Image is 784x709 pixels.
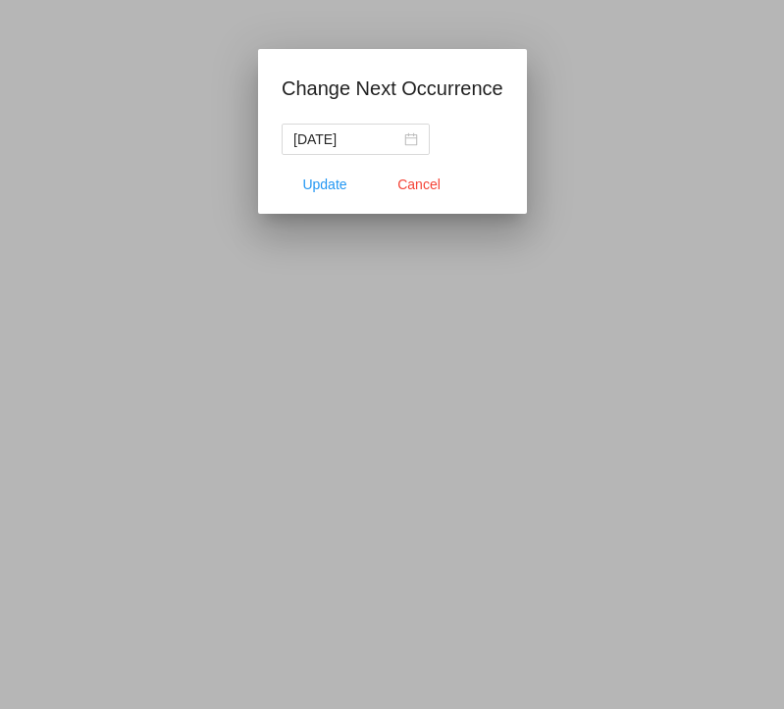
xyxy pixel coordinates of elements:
button: Update [282,167,368,202]
span: Cancel [397,177,441,192]
input: Select date [293,128,400,150]
button: Close dialog [376,167,462,202]
h1: Change Next Occurrence [282,73,503,104]
span: Update [302,177,346,192]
